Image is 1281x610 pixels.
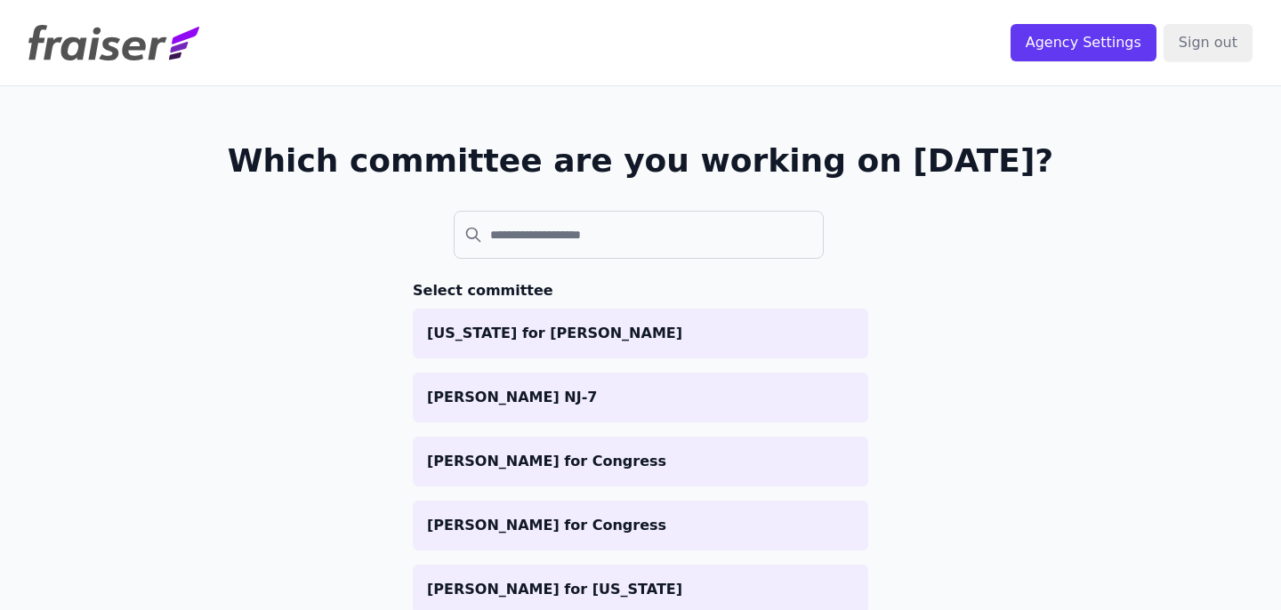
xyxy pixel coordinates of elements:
input: Sign out [1164,24,1253,61]
a: [PERSON_NAME] for Congress [413,437,868,486]
p: [PERSON_NAME] for [US_STATE] [427,579,854,600]
a: [US_STATE] for [PERSON_NAME] [413,309,868,358]
img: Fraiser Logo [28,25,199,60]
p: [US_STATE] for [PERSON_NAME] [427,323,854,344]
h3: Select committee [413,280,868,301]
input: Agency Settings [1011,24,1156,61]
p: [PERSON_NAME] NJ-7 [427,387,854,408]
p: [PERSON_NAME] for Congress [427,515,854,536]
a: [PERSON_NAME] for Congress [413,501,868,550]
a: [PERSON_NAME] NJ-7 [413,373,868,422]
h1: Which committee are you working on [DATE]? [228,143,1054,179]
p: [PERSON_NAME] for Congress [427,451,854,472]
